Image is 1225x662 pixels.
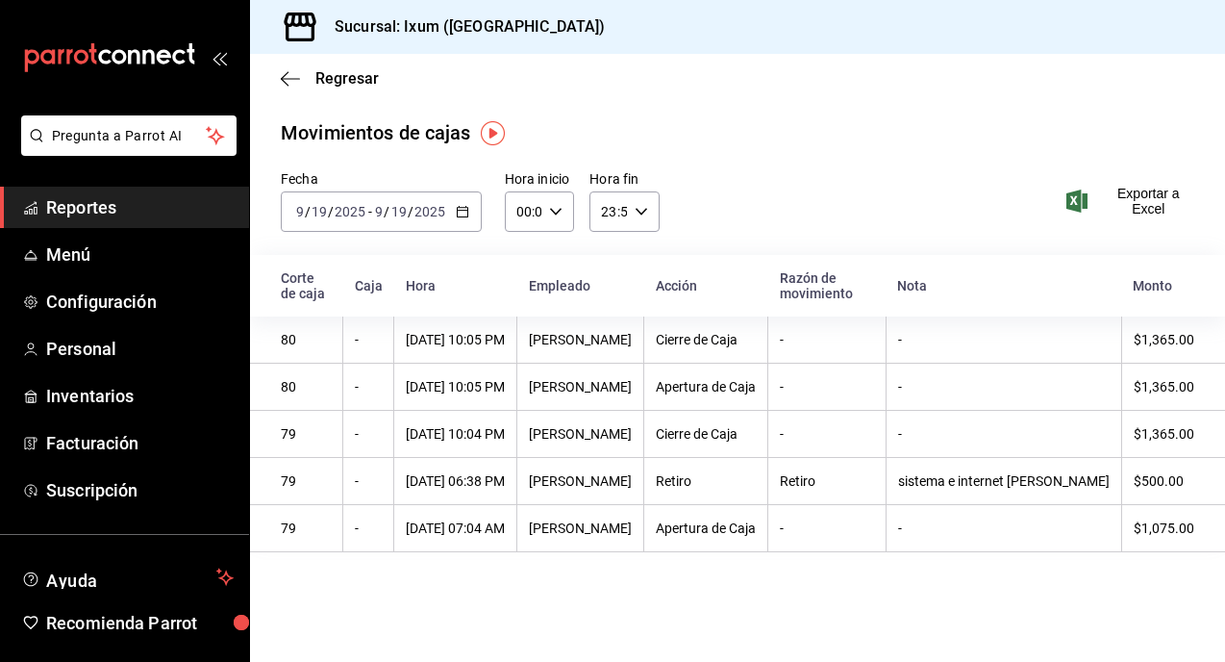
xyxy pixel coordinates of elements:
[656,426,756,442] div: Cierre de Caja
[898,473,1110,489] div: sistema e internet [PERSON_NAME]
[281,270,332,301] div: Corte de caja
[589,172,660,186] label: Hora fin
[46,194,234,220] span: Reportes
[780,332,874,347] div: -
[334,204,366,219] input: ----
[1134,426,1194,442] div: $1,365.00
[898,521,1110,536] div: -
[656,473,756,489] div: Retiro
[406,379,505,395] div: [DATE] 10:05 PM
[21,115,237,156] button: Pregunta a Parrot AI
[355,473,382,489] div: -
[1134,473,1194,489] div: $500.00
[406,521,505,536] div: [DATE] 07:04 AM
[281,379,331,395] div: 80
[52,126,207,146] span: Pregunta a Parrot AI
[46,383,234,409] span: Inventarios
[529,332,632,347] div: [PERSON_NAME]
[898,332,1110,347] div: -
[656,521,756,536] div: Apertura de Caja
[281,172,482,186] label: Fecha
[1070,186,1194,216] button: Exportar a Excel
[212,50,227,65] button: open_drawer_menu
[406,278,506,293] div: Hora
[780,270,875,301] div: Razón de movimiento
[281,69,379,88] button: Regresar
[46,566,209,589] span: Ayuda
[780,379,874,395] div: -
[408,204,413,219] span: /
[406,473,505,489] div: [DATE] 06:38 PM
[295,204,305,219] input: --
[780,473,874,489] div: Retiro
[13,140,237,160] a: Pregunta a Parrot AI
[898,379,1110,395] div: -
[355,426,382,442] div: -
[311,204,328,219] input: --
[46,477,234,503] span: Suscripción
[505,172,575,186] label: Hora inicio
[529,278,633,293] div: Empleado
[529,473,632,489] div: [PERSON_NAME]
[1134,379,1194,395] div: $1,365.00
[1134,332,1194,347] div: $1,365.00
[1134,521,1194,536] div: $1,075.00
[319,15,605,38] h3: Sucursal: Ixum ([GEOGRAPHIC_DATA])
[305,204,311,219] span: /
[315,69,379,88] span: Regresar
[898,426,1110,442] div: -
[281,521,331,536] div: 79
[780,426,874,442] div: -
[384,204,389,219] span: /
[46,610,234,636] span: Recomienda Parrot
[529,379,632,395] div: [PERSON_NAME]
[529,521,632,536] div: [PERSON_NAME]
[374,204,384,219] input: --
[406,332,505,347] div: [DATE] 10:05 PM
[897,278,1110,293] div: Nota
[46,430,234,456] span: Facturación
[281,473,331,489] div: 79
[529,426,632,442] div: [PERSON_NAME]
[656,332,756,347] div: Cierre de Caja
[368,204,372,219] span: -
[656,379,756,395] div: Apertura de Caja
[1133,278,1194,293] div: Monto
[355,332,382,347] div: -
[355,521,382,536] div: -
[281,426,331,442] div: 79
[413,204,446,219] input: ----
[355,379,382,395] div: -
[355,278,383,293] div: Caja
[656,278,757,293] div: Acción
[481,121,505,145] img: Tooltip marker
[780,521,874,536] div: -
[46,336,234,362] span: Personal
[46,289,234,315] span: Configuración
[328,204,334,219] span: /
[46,242,234,267] span: Menú
[281,118,471,147] div: Movimientos de cajas
[406,426,505,442] div: [DATE] 10:04 PM
[281,332,331,347] div: 80
[390,204,408,219] input: --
